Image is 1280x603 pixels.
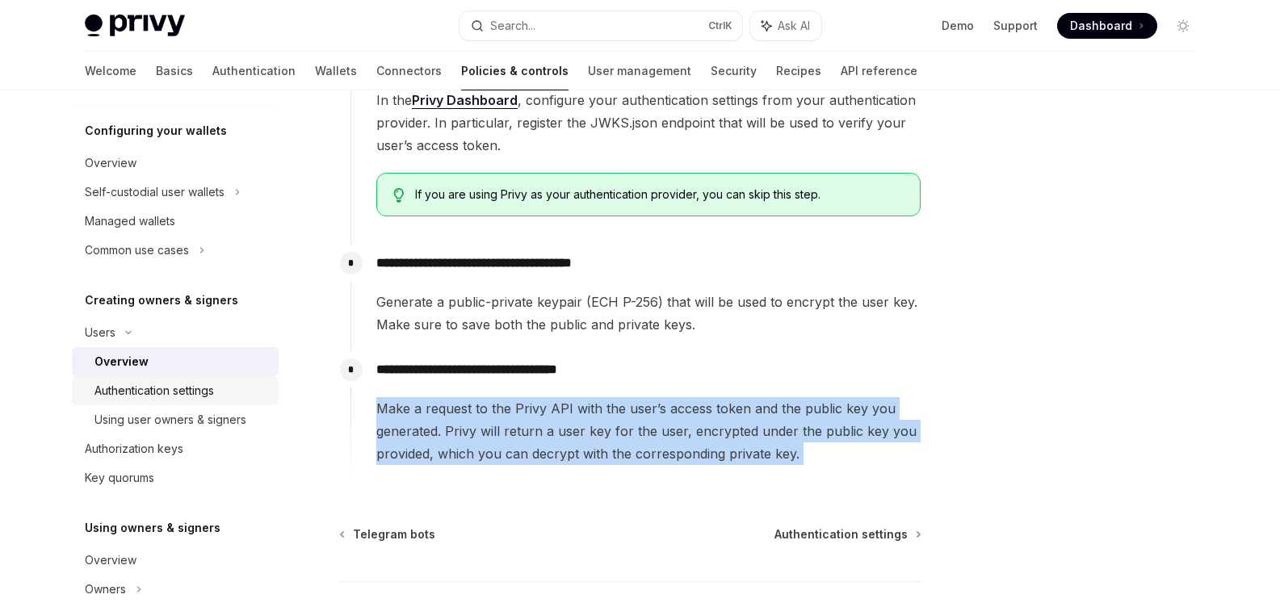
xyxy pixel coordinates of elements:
a: Welcome [85,52,136,90]
span: If you are using Privy as your authentication provider, you can skip this step. [415,186,904,203]
a: Dashboard [1057,13,1157,39]
h5: Configuring your wallets [85,121,227,140]
button: Toggle dark mode [1170,13,1196,39]
img: light logo [85,15,185,37]
a: Managed wallets [72,207,279,236]
svg: Tip [393,188,405,203]
a: Telegram bots [341,526,435,542]
a: Overview [72,546,279,575]
div: Search... [490,16,535,36]
span: Telegram bots [353,526,435,542]
button: Search...CtrlK [460,11,742,40]
a: User management [588,52,691,90]
span: Make a request to the Privy API with the user’s access token and the public key you generated. Pr... [376,397,921,465]
span: Ask AI [778,18,810,34]
a: Key quorums [72,463,279,492]
div: Managed wallets [85,211,175,231]
div: Using user owners & signers [94,410,246,429]
a: Security [711,52,757,90]
a: API reference [841,52,917,90]
a: Authentication settings [774,526,920,542]
div: Overview [94,352,149,371]
div: Owners [85,580,126,599]
a: Connectors [376,52,442,90]
h5: Creating owners & signers [85,291,238,310]
div: Key quorums [85,468,154,488]
div: Authentication settings [94,381,214,400]
a: Overview [72,149,279,178]
a: Authorization keys [72,434,279,463]
a: Authentication [212,52,296,90]
a: Support [993,18,1038,34]
div: Self-custodial user wallets [85,182,225,202]
a: Recipes [776,52,821,90]
a: Using user owners & signers [72,405,279,434]
div: Overview [85,153,136,173]
a: Wallets [315,52,357,90]
span: Authentication settings [774,526,908,542]
div: Users [85,323,115,342]
span: Ctrl K [708,19,732,32]
h5: Using owners & signers [85,518,220,538]
a: Authentication settings [72,376,279,405]
span: Dashboard [1070,18,1132,34]
span: In the , configure your authentication settings from your authentication provider. In particular,... [376,89,921,157]
div: Overview [85,551,136,570]
button: Ask AI [750,11,821,40]
span: Generate a public-private keypair (ECH P-256) that will be used to encrypt the user key. Make sur... [376,291,921,336]
div: Common use cases [85,241,189,260]
a: Demo [942,18,974,34]
a: Privy Dashboard [412,92,518,109]
a: Overview [72,347,279,376]
a: Policies & controls [461,52,569,90]
div: Authorization keys [85,439,183,459]
a: Basics [156,52,193,90]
